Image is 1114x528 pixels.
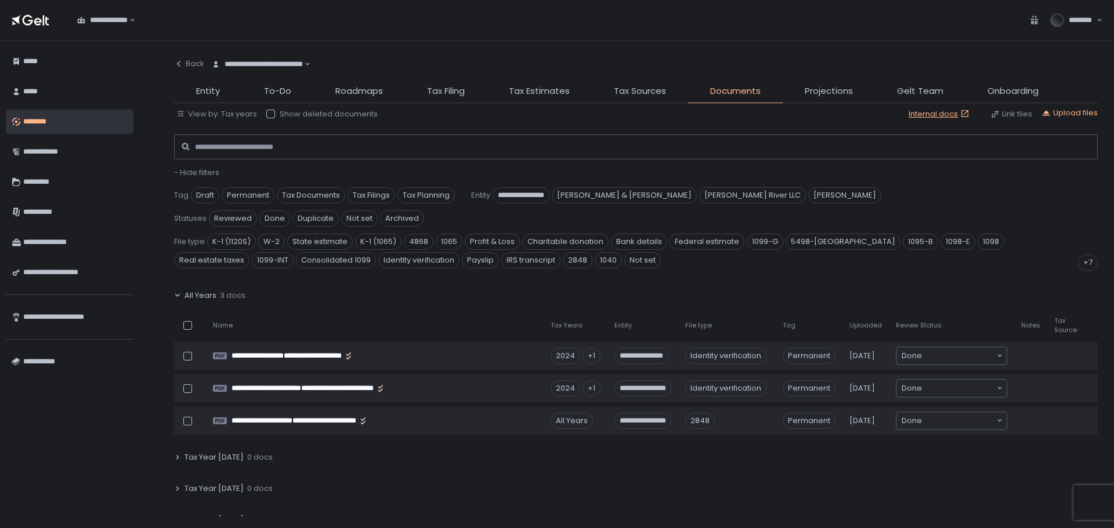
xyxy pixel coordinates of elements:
span: Gelt Team [897,85,943,98]
span: Tax Documents [277,187,345,203]
span: Permanent [783,348,835,364]
span: Done [902,415,922,427]
span: Permanent [222,187,274,203]
span: Projections [805,85,853,98]
span: State estimate [287,234,353,250]
div: Search for option [70,8,135,32]
span: Bank details [611,234,667,250]
span: 1099-G [747,234,783,250]
span: [PERSON_NAME] & [PERSON_NAME] [552,187,697,203]
div: Identity verification [685,348,766,364]
span: All Years [185,290,216,301]
span: Tax Year [DATE] [185,483,244,494]
span: Done [902,350,922,362]
button: Back [174,52,204,75]
span: 0 docs [247,452,273,463]
span: 1099-INT [252,252,294,268]
span: 0 docs [247,483,273,494]
button: Upload files [1041,108,1098,118]
span: Profit & Loss [465,234,520,250]
span: [PERSON_NAME] River LLC [699,187,806,203]
span: Tax Years [551,321,583,330]
div: 2024 [551,348,580,364]
span: 3 docs [220,290,245,301]
span: 1095-B [903,234,938,250]
span: Tag [174,190,189,201]
button: Link files [990,109,1032,119]
span: [DATE] [849,416,875,426]
div: +1 [583,348,601,364]
span: Done [902,383,922,394]
div: Back [174,59,204,69]
span: IRS transcript [501,252,560,268]
span: Tax Filing [427,85,465,98]
span: Roadmaps [335,85,383,98]
span: Tax Estimates [509,85,570,98]
span: Not set [341,210,378,227]
span: Name [213,321,233,330]
span: Tax Year [DATE] [185,452,244,463]
span: Uploaded [849,321,882,330]
span: Consolidated 1099 [296,252,376,268]
span: Charitable donation [522,234,609,250]
span: Tax Filings [348,187,395,203]
span: Permanent [783,380,835,396]
span: Payslip [462,252,499,268]
span: 1098-E [941,234,975,250]
input: Search for option [922,383,996,394]
span: File type [685,321,712,330]
span: K-1 (1065) [355,234,402,250]
span: Tax Planning [397,187,455,203]
span: Tax Sources [614,85,666,98]
div: Identity verification [685,380,766,396]
span: W-2 [258,234,285,250]
span: 4868 [404,234,433,250]
span: Entity [196,85,220,98]
span: - Hide filters [174,167,219,178]
span: Draft [191,187,219,203]
span: Tax Year [DATE] [185,515,244,525]
div: +1 [583,380,601,396]
div: 2024 [551,380,580,396]
span: Real estate taxes [174,252,249,268]
span: K-1 (1120S) [207,234,256,250]
span: [PERSON_NAME] [808,187,881,203]
span: Federal estimate [670,234,744,250]
div: Search for option [204,52,310,77]
a: Internal docs [909,109,972,119]
span: Done [259,210,290,227]
span: Tag [783,321,795,330]
span: Onboarding [988,85,1039,98]
span: Entity [471,190,490,201]
span: Documents [710,85,761,98]
span: Review Status [896,321,942,330]
div: All Years [551,413,593,429]
span: Entity [614,321,632,330]
span: Permanent [783,413,835,429]
input: Search for option [922,350,996,362]
span: Not set [624,252,661,268]
div: 2848 [685,413,715,429]
span: To-Do [264,85,291,98]
span: 5498-[GEOGRAPHIC_DATA] [786,234,900,250]
button: - Hide filters [174,167,219,178]
span: Reviewed [209,210,257,227]
span: 1065 [436,234,462,250]
span: [DATE] [849,383,875,394]
div: Search for option [896,412,1007,429]
span: [DATE] [849,351,875,361]
span: File type [174,236,205,247]
span: Duplicate [292,210,339,227]
span: Notes [1021,321,1040,330]
input: Search for option [922,415,996,427]
span: 1040 [595,252,622,268]
div: Search for option [896,347,1007,365]
button: View by: Tax years [176,109,257,119]
span: 1098 [978,234,1004,250]
div: +7 [1078,254,1098,271]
